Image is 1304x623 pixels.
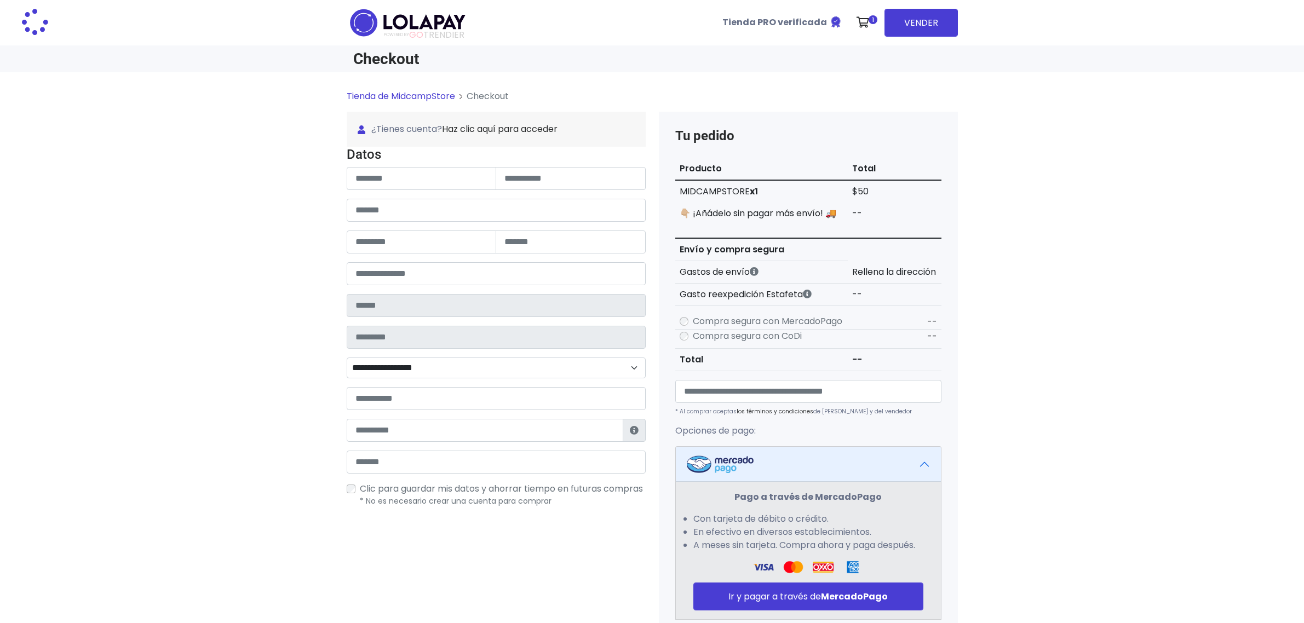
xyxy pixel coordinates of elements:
nav: breadcrumb [347,90,958,112]
img: Tienda verificada [829,15,842,28]
td: $50 [848,180,941,203]
strong: MercadoPago [821,590,888,603]
a: VENDER [884,9,958,37]
img: Visa Logo [753,561,774,574]
li: Checkout [455,90,509,103]
th: Total [675,349,848,371]
td: -- [848,349,941,371]
th: Gastos de envío [675,261,848,284]
img: Amex Logo [842,561,863,574]
th: Total [848,158,941,180]
button: Ir y pagar a través deMercadoPago [693,582,923,610]
i: Estafeta lo usará para ponerse en contacto en caso de tener algún problema con el envío [630,426,639,435]
strong: Pago a través de MercadoPago [734,491,882,503]
b: Tienda PRO verificada [722,16,827,28]
li: En efectivo en diversos establecimientos. [693,526,923,539]
img: Visa Logo [783,561,803,574]
label: Compra segura con CoDi [693,330,802,343]
span: POWERED BY [384,32,409,38]
span: -- [927,330,937,343]
label: Compra segura con MercadoPago [693,315,842,328]
span: -- [927,315,937,328]
h4: Datos [347,147,646,163]
span: TRENDIER [384,30,464,40]
p: Opciones de pago: [675,424,941,437]
i: Estafeta cobra este monto extra por ser un CP de difícil acceso [803,290,812,298]
td: Rellena la dirección [848,261,941,284]
td: -- [848,284,941,306]
span: 1 [869,15,877,24]
a: los términos y condiciones [737,407,813,416]
img: Oxxo Logo [813,561,834,574]
th: Producto [675,158,848,180]
h4: Tu pedido [675,128,941,144]
td: -- [848,203,941,224]
i: Los gastos de envío dependen de códigos postales. ¡Te puedes llevar más productos en un solo envío ! [750,267,759,276]
h1: Checkout [353,50,646,68]
td: 👇🏼 ¡Añádelo sin pagar más envío! 🚚 [675,203,848,224]
span: Clic para guardar mis datos y ahorrar tiempo en futuras compras [360,482,643,495]
a: Tienda de MidcampStore [347,90,455,102]
a: 1 [851,6,880,39]
th: Gasto reexpedición Estafeta [675,284,848,306]
p: * Al comprar aceptas de [PERSON_NAME] y del vendedor [675,407,941,416]
img: Mercadopago Logo [687,455,754,473]
li: Con tarjeta de débito o crédito. [693,512,923,526]
li: A meses sin tarjeta. Compra ahora y paga después. [693,539,923,552]
span: GO [409,28,423,41]
p: * No es necesario crear una cuenta para comprar [360,495,646,507]
img: logo [347,5,469,40]
th: Envío y compra segura [675,238,848,261]
span: ¿Tienes cuenta? [358,123,635,136]
td: MIDCAMPSTORE [675,180,848,203]
a: Haz clic aquí para acceder [442,123,558,135]
strong: x1 [750,185,758,198]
